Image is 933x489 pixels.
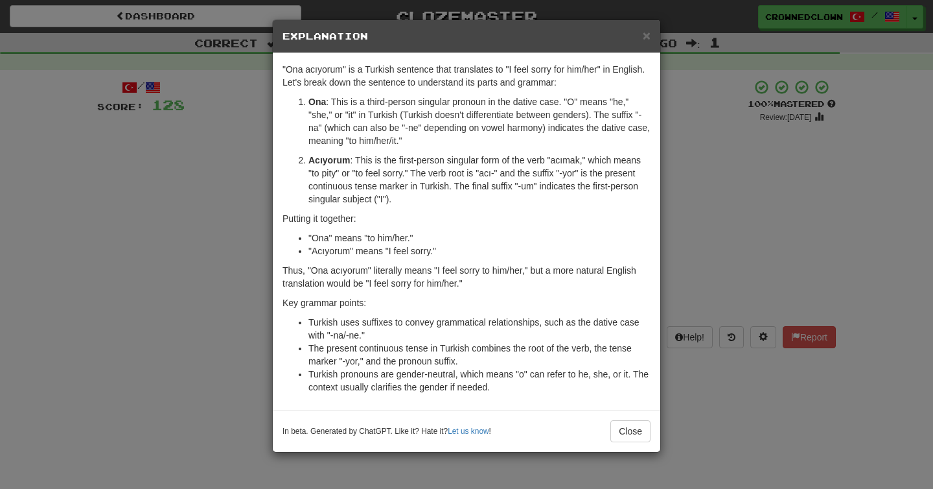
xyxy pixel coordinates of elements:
[308,368,651,394] li: Turkish pronouns are gender-neutral, which means "o" can refer to he, she, or it. The context usu...
[308,342,651,368] li: The present continuous tense in Turkish combines the root of the verb, the tense marker "-yor," a...
[308,244,651,257] li: "Acıyorum" means "I feel sorry."
[308,232,651,244] li: "Ona" means "to him/her."
[610,420,651,442] button: Close
[448,427,489,436] a: Let us know
[282,264,651,290] p: Thus, "Ona acıyorum" literally means "I feel sorry to him/her," but a more natural English transl...
[282,426,491,437] small: In beta. Generated by ChatGPT. Like it? Hate it? !
[308,154,651,206] p: : This is the first-person singular form of the verb "acımak," which means "to pity" or "to feel ...
[308,95,651,147] p: : This is a third-person singular pronoun in the dative case. "O" means "he," "she," or "it" in T...
[282,30,651,43] h5: Explanation
[308,97,326,107] strong: Ona
[643,28,651,43] span: ×
[308,155,351,165] strong: Acıyorum
[643,29,651,42] button: Close
[308,316,651,342] li: Turkish uses suffixes to convey grammatical relationships, such as the dative case with "-na/-ne."
[282,63,651,89] p: "Ona acıyorum" is a Turkish sentence that translates to "I feel sorry for him/her" in English. Le...
[282,212,651,225] p: Putting it together:
[282,296,651,309] p: Key grammar points:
